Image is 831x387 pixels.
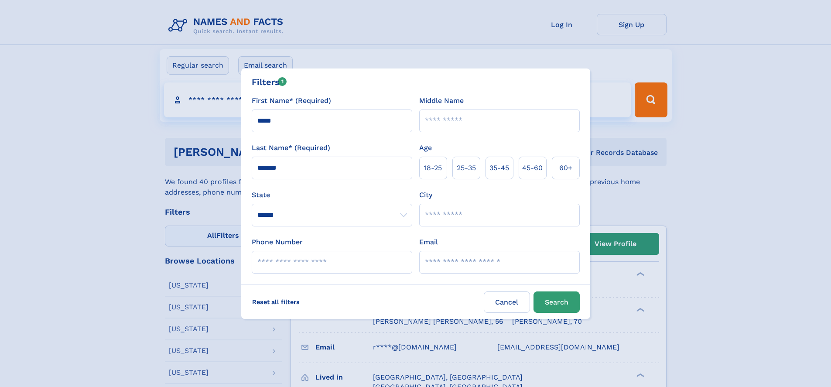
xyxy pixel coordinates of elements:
label: Email [419,237,438,247]
label: Middle Name [419,96,464,106]
span: 35‑45 [489,163,509,173]
div: Filters [252,75,287,89]
label: Age [419,143,432,153]
span: 18‑25 [424,163,442,173]
label: City [419,190,432,200]
label: Cancel [484,291,530,313]
label: Last Name* (Required) [252,143,330,153]
label: Reset all filters [246,291,305,312]
label: First Name* (Required) [252,96,331,106]
span: 25‑35 [457,163,476,173]
label: Phone Number [252,237,303,247]
button: Search [533,291,580,313]
span: 60+ [559,163,572,173]
label: State [252,190,412,200]
span: 45‑60 [522,163,543,173]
